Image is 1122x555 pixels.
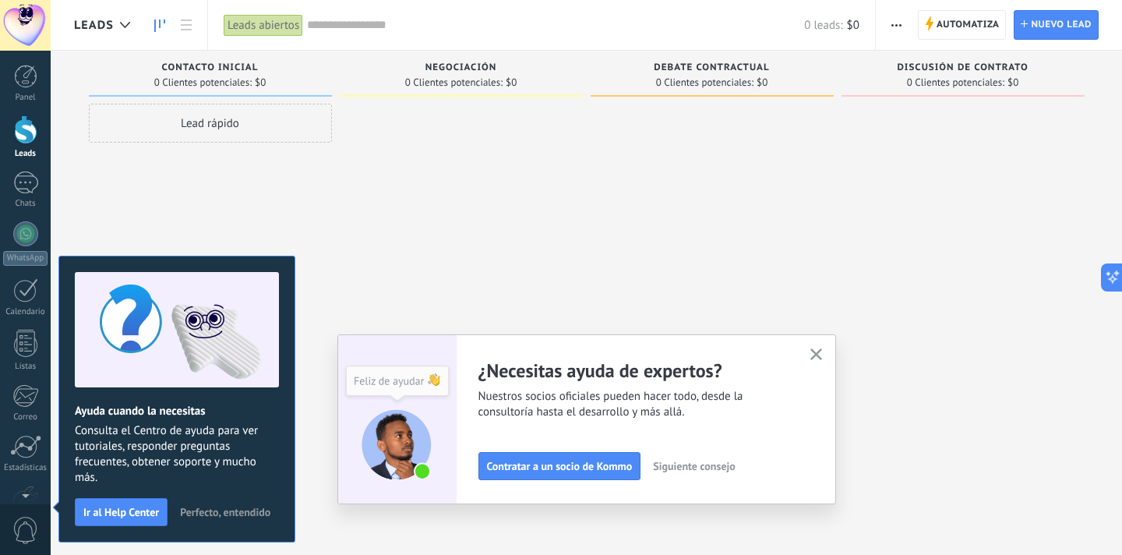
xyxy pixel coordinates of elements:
span: Nuestros socios oficiales pueden hacer todo, desde la consultoría hasta el desarrollo y más allá. [478,389,792,420]
div: Negociación [348,62,575,76]
div: Contacto inicial [97,62,324,76]
a: Lista [173,10,199,41]
div: Calendario [3,307,48,317]
span: Consulta el Centro de ayuda para ver tutoriales, responder preguntas frecuentes, obtener soporte ... [75,423,279,486]
span: $0 [1007,78,1018,87]
span: Debate contractual [654,62,769,73]
span: Discusión de contrato [897,62,1028,73]
div: Panel [3,93,48,103]
div: Lead rápido [89,104,332,143]
span: Automatiza [937,11,1000,39]
span: 0 Clientes potenciales: [154,78,252,87]
h2: Ayuda cuando la necesitas [75,404,279,419]
span: 0 leads: [804,18,842,33]
span: Negociación [425,62,497,73]
span: Leads [74,18,114,33]
span: $0 [506,78,517,87]
div: Estadísticas [3,463,48,473]
span: $0 [847,18,859,33]
span: Perfecto, entendido [180,507,270,518]
div: Listas [3,362,48,372]
div: Chats [3,199,48,209]
span: Nuevo lead [1031,11,1092,39]
span: 0 Clientes potenciales: [656,78,753,87]
div: Leads [3,149,48,159]
div: Correo [3,412,48,422]
span: Contratar a un socio de Kommo [487,461,633,472]
div: Discusión de contrato [849,62,1077,76]
span: Siguiente consejo [653,461,735,472]
span: 0 Clientes potenciales: [405,78,503,87]
a: Nuevo lead [1014,10,1099,40]
span: $0 [757,78,767,87]
h2: ¿Necesitas ayuda de expertos? [478,359,792,383]
span: Ir al Help Center [83,507,159,518]
span: $0 [255,78,266,87]
button: Ir al Help Center [75,498,168,526]
a: Leads [146,10,173,41]
button: Más [885,10,908,40]
button: Perfecto, entendido [173,500,277,524]
span: 0 Clientes potenciales: [907,78,1004,87]
a: Automatiza [918,10,1007,40]
div: WhatsApp [3,251,48,266]
span: Contacto inicial [162,62,259,73]
div: Debate contractual [598,62,826,76]
div: Leads abiertos [224,14,303,37]
button: Contratar a un socio de Kommo [478,452,641,480]
button: Siguiente consejo [646,454,742,478]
